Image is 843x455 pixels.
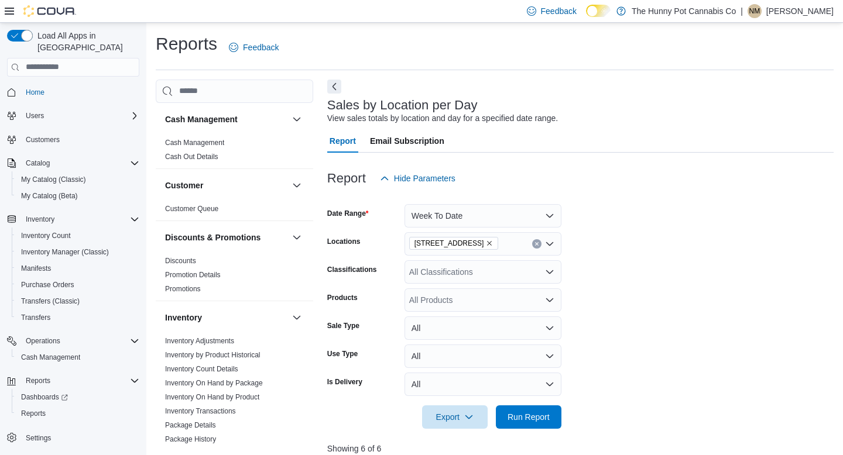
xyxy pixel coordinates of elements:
div: Discounts & Promotions [156,254,313,301]
p: | [741,4,743,18]
button: Hide Parameters [375,167,460,190]
a: Inventory On Hand by Product [165,393,259,401]
span: Users [21,109,139,123]
a: Inventory Count Details [165,365,238,373]
button: Inventory [165,312,287,323]
span: Cash Management [21,353,80,362]
button: Inventory Count [12,227,144,244]
button: Transfers (Classic) [12,293,144,309]
span: Load All Apps in [GEOGRAPHIC_DATA] [33,30,139,53]
div: Nakisha Mckinley [748,4,762,18]
span: [STREET_ADDRESS] [414,237,484,249]
button: Open list of options [545,295,554,305]
button: Clear input [532,239,542,249]
span: Transfers [16,311,139,325]
span: Hide Parameters [394,173,455,184]
a: Cash Management [165,139,224,147]
button: Customer [165,180,287,191]
a: Transfers [16,311,55,325]
button: Export [422,405,488,429]
span: Purchase Orders [16,278,139,292]
label: Date Range [327,209,369,218]
span: Package History [165,435,216,444]
span: Customers [21,132,139,147]
button: Manifests [12,260,144,277]
button: Inventory Manager (Classic) [12,244,144,260]
a: Dashboards [12,389,144,405]
button: Open list of options [545,239,554,249]
p: [PERSON_NAME] [766,4,834,18]
h3: Customer [165,180,203,191]
span: Promotion Details [165,270,221,280]
span: Operations [26,336,60,346]
span: Cash Management [165,138,224,147]
button: Open list of options [545,267,554,277]
span: Customer Queue [165,204,218,213]
a: Dashboards [16,390,73,404]
button: Week To Date [405,204,561,227]
a: Inventory Count [16,229,76,243]
h3: Inventory [165,312,202,323]
a: Package History [165,435,216,443]
a: Feedback [224,36,283,59]
button: Cash Management [12,349,144,366]
span: My Catalog (Beta) [16,189,139,203]
button: Users [2,108,144,124]
div: View sales totals by location and day for a specified date range. [327,112,558,125]
span: My Catalog (Classic) [21,175,86,184]
span: Inventory [21,212,139,226]
span: Dashboards [21,392,68,402]
span: Catalog [26,158,50,168]
button: Cash Management [165,113,287,125]
a: My Catalog (Classic) [16,173,91,187]
span: Export [429,405,481,429]
button: All [405,316,561,340]
span: Reports [21,409,46,418]
span: Run Report [508,411,550,423]
button: Run Report [496,405,561,429]
span: Transfers [21,313,50,322]
button: Reports [12,405,144,422]
button: Transfers [12,309,144,326]
a: Promotions [165,285,201,293]
button: My Catalog (Classic) [12,171,144,188]
span: Feedback [243,42,279,53]
button: Inventory [290,311,304,325]
button: Catalog [2,155,144,171]
span: Email Subscription [370,129,444,153]
button: Remove 198 Queen St from selection in this group [486,240,493,247]
button: Catalog [21,156,54,170]
a: Customers [21,133,64,147]
span: Settings [26,433,51,443]
span: Inventory Manager (Classic) [21,247,109,257]
span: Purchase Orders [21,280,74,289]
button: Operations [2,333,144,349]
a: Inventory Transactions [165,407,236,415]
span: Catalog [21,156,139,170]
span: Manifests [21,264,51,273]
p: Showing 6 of 6 [327,443,834,454]
a: Reports [16,406,50,420]
button: Cash Management [290,112,304,126]
a: Cash Management [16,350,85,364]
span: 198 Queen St [409,237,499,250]
a: Inventory Adjustments [165,337,234,345]
button: All [405,344,561,368]
div: Customer [156,202,313,220]
a: Package Details [165,421,216,429]
a: Inventory On Hand by Package [165,379,263,387]
h3: Cash Management [165,113,238,125]
h3: Report [327,171,366,185]
button: All [405,373,561,396]
a: Inventory Manager (Classic) [16,245,114,259]
a: Transfers (Classic) [16,294,84,308]
label: Products [327,293,358,302]
a: Home [21,85,49,99]
input: Dark Mode [586,5,611,17]
label: Sale Type [327,321,359,330]
button: Users [21,109,49,123]
button: Discounts & Promotions [165,232,287,243]
h1: Reports [156,32,217,56]
button: Customer [290,178,304,192]
a: Discounts [165,257,196,265]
